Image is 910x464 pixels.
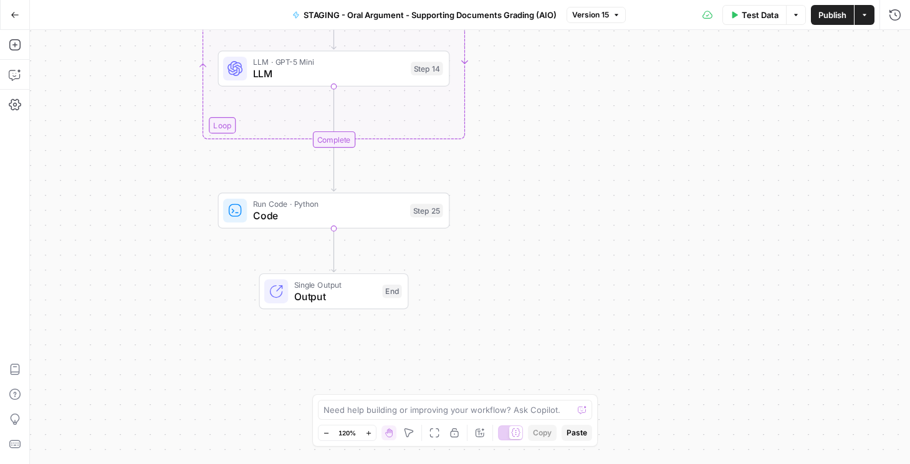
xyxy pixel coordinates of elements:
span: Paste [567,427,587,438]
div: Complete [218,131,450,148]
g: Edge from step_26-iteration-end to step_25 [332,148,336,191]
span: STAGING - Oral Argument - Supporting Documents Grading (AIO) [304,9,557,21]
span: Run Code · Python [253,198,404,210]
span: LLM · GPT-5 Mini [253,56,405,68]
span: LLM [253,66,405,81]
div: End [383,285,402,298]
button: Copy [528,425,557,441]
span: Publish [818,9,846,21]
span: Code [253,208,404,223]
div: Complete [312,131,355,148]
button: Paste [562,425,592,441]
button: Publish [811,5,854,25]
g: Edge from step_26 to step_14 [332,6,336,49]
button: Version 15 [567,7,626,23]
span: 120% [338,428,356,438]
div: Single OutputOutputEnd [218,273,450,310]
div: Step 14 [411,62,443,75]
span: Single Output [294,278,376,290]
button: STAGING - Oral Argument - Supporting Documents Grading (AIO) [285,5,564,25]
span: Output [294,289,376,304]
div: Step 25 [410,204,443,217]
div: Run Code · PythonCodeStep 25 [218,192,450,229]
g: Edge from step_25 to end [332,228,336,272]
span: Copy [533,427,552,438]
div: LLM · GPT-5 MiniLLMStep 14 [218,50,450,87]
span: Version 15 [572,9,609,21]
span: Test Data [742,9,778,21]
button: Test Data [722,5,786,25]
